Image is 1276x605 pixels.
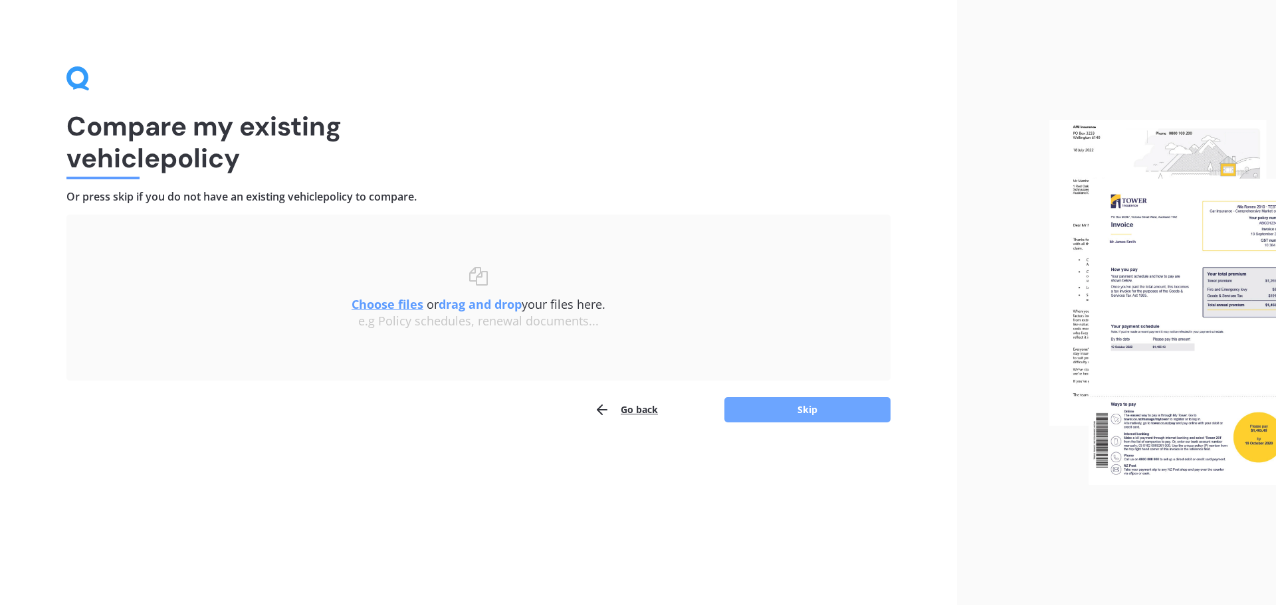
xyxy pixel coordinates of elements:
[439,296,522,312] b: drag and drop
[66,190,891,204] h4: Or press skip if you do not have an existing vehicle policy to compare.
[93,314,864,329] div: e.g Policy schedules, renewal documents...
[352,296,605,312] span: or your files here.
[1049,120,1276,485] img: files.webp
[352,296,423,312] u: Choose files
[66,110,891,174] h1: Compare my existing vehicle policy
[594,396,658,423] button: Go back
[724,397,891,422] button: Skip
